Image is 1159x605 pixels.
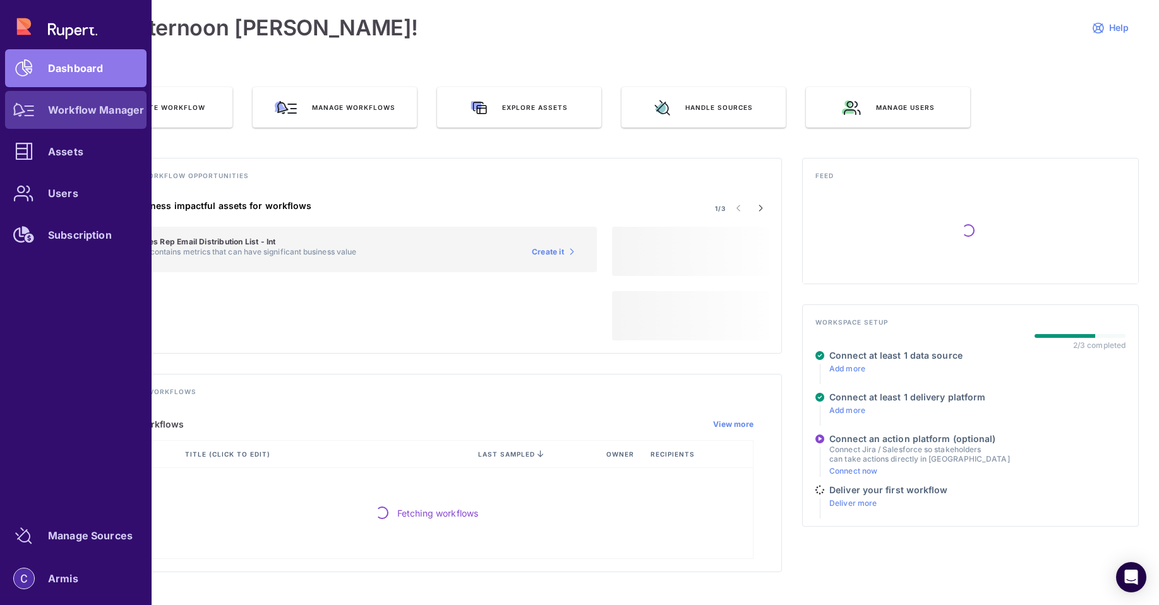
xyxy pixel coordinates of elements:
a: Manage Sources [5,517,147,554]
h4: Deliver your first workflow [829,484,947,496]
span: Fetching workflows [397,506,479,520]
a: Add more [829,405,865,415]
a: Assets [5,133,147,171]
span: Owner [606,450,637,458]
h4: Connect an action platform (optional) [829,433,1009,445]
span: Handle sources [685,103,753,112]
span: Explore assets [502,103,568,112]
div: Users [48,189,78,197]
span: Title (click to edit) [185,450,273,458]
span: Manage workflows [312,103,395,112]
a: Connect now [829,466,877,476]
a: View more [713,419,754,429]
h4: Track existing workflows [81,387,769,404]
h4: Discover new workflow opportunities [81,171,769,188]
div: Subscription [48,231,112,239]
h1: Good afternoon [PERSON_NAME]! [68,15,418,40]
span: Create Workflow [130,103,205,112]
h4: Feed [815,171,1126,188]
a: Users [5,174,147,212]
div: 2/3 completed [1073,340,1126,350]
span: Create it [532,247,564,257]
div: Open Intercom Messenger [1116,562,1146,592]
a: Add more [829,364,865,373]
div: Manage Sources [48,532,133,539]
span: Manage users [876,103,935,112]
h4: Workspace setup [815,318,1126,334]
div: Armis [48,575,78,582]
span: last sampled [478,450,535,458]
h4: Connect at least 1 delivery platform [829,392,985,403]
a: Subscription [5,216,147,254]
h4: Suggested business impactful assets for workflows [81,200,597,212]
a: Deliver more [829,498,877,508]
div: Workflow Manager [48,106,144,114]
h3: QUICK ACTIONS [68,71,1139,87]
span: Help [1109,22,1129,33]
div: Assets [48,148,83,155]
span: 1/3 [715,204,726,213]
span: Recipients [651,450,697,458]
p: Connect Jira / Salesforce so stakeholders can take actions directly in [GEOGRAPHIC_DATA] [829,445,1009,464]
img: account-photo [14,568,34,589]
a: Workflow Manager [5,91,147,129]
h4: Connect at least 1 data source [829,350,963,361]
